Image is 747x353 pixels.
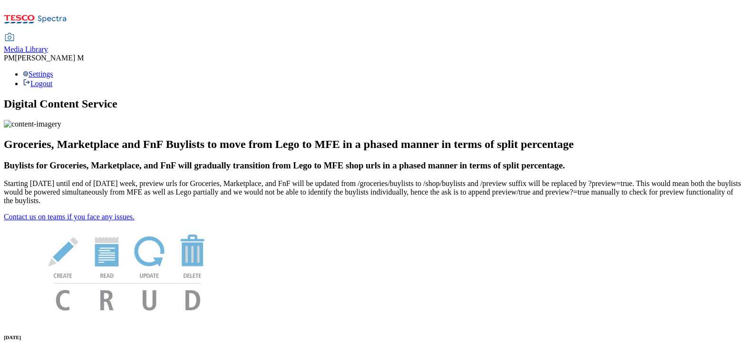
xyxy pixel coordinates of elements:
a: Contact us on teams if you face any issues. [4,213,135,221]
img: content-imagery [4,120,61,128]
p: Starting [DATE] until end of [DATE] week, preview urls for Groceries, Marketplace, and FnF will b... [4,179,743,205]
span: Media Library [4,45,48,53]
span: [PERSON_NAME] M [15,54,84,62]
h3: Buylists for Groceries, Marketplace, and FnF will gradually transition from Lego to MFE shop urls... [4,160,743,171]
a: Logout [23,79,52,88]
a: Settings [23,70,53,78]
h1: Digital Content Service [4,98,743,110]
img: News Image [4,221,251,321]
h6: [DATE] [4,334,743,340]
span: PM [4,54,15,62]
a: Media Library [4,34,48,54]
h2: Groceries, Marketplace and FnF Buylists to move from Lego to MFE in a phased manner in terms of s... [4,138,743,151]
